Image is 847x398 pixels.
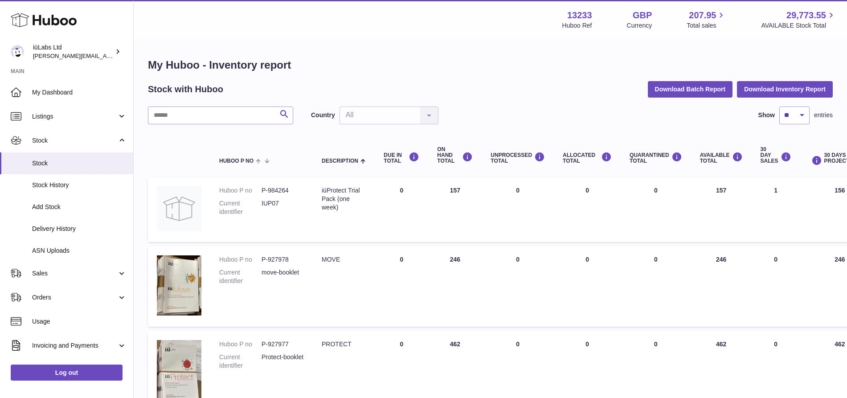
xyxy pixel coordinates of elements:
[554,177,621,242] td: 0
[562,21,592,30] div: Huboo Ref
[219,353,262,370] dt: Current identifier
[11,365,123,381] a: Log out
[262,353,304,370] dd: Protect-booklet
[737,81,833,97] button: Download Inventory Report
[148,58,833,72] h1: My Huboo - Inventory report
[262,199,304,216] dd: IUP07
[32,246,127,255] span: ASN Uploads
[428,246,482,327] td: 246
[219,199,262,216] dt: Current identifier
[691,177,752,242] td: 157
[32,341,117,350] span: Invoicing and Payments
[654,341,658,348] span: 0
[32,159,127,168] span: Stock
[262,186,304,195] dd: P-984264
[32,225,127,233] span: Delivery History
[32,88,127,97] span: My Dashboard
[219,340,262,349] dt: Huboo P no
[33,52,179,59] span: [PERSON_NAME][EMAIL_ADDRESS][DOMAIN_NAME]
[761,147,791,164] div: 30 DAY SALES
[761,21,836,30] span: AVAILABLE Stock Total
[428,177,482,242] td: 157
[752,246,800,327] td: 0
[262,255,304,264] dd: P-927978
[648,81,733,97] button: Download Batch Report
[627,21,652,30] div: Currency
[32,269,117,278] span: Sales
[700,152,743,164] div: AVAILABLE Total
[32,136,117,145] span: Stock
[32,112,117,121] span: Listings
[437,147,473,164] div: ON HAND Total
[32,203,127,211] span: Add Stock
[630,152,682,164] div: QUARANTINED Total
[322,158,358,164] span: Description
[482,246,554,327] td: 0
[32,181,127,189] span: Stock History
[687,21,726,30] span: Total sales
[814,111,833,119] span: entries
[322,255,366,264] div: MOVE
[689,9,716,21] span: 207.95
[262,268,304,285] dd: move-booklet
[563,152,612,164] div: ALLOCATED Total
[758,111,775,119] label: Show
[567,9,592,21] strong: 13233
[384,152,419,164] div: DUE IN TOTAL
[219,186,262,195] dt: Huboo P no
[654,256,658,263] span: 0
[375,177,428,242] td: 0
[32,293,117,302] span: Orders
[654,187,658,194] span: 0
[491,152,545,164] div: UNPROCESSED Total
[311,111,335,119] label: Country
[554,246,621,327] td: 0
[752,177,800,242] td: 1
[322,186,366,212] div: iüProtect Trial Pack (one week)
[148,83,223,95] h2: Stock with Huboo
[633,9,652,21] strong: GBP
[219,158,254,164] span: Huboo P no
[322,340,366,349] div: PROTECT
[219,255,262,264] dt: Huboo P no
[157,186,201,231] img: product image
[482,177,554,242] td: 0
[11,45,24,58] img: annunziata@iulabs.co
[219,268,262,285] dt: Current identifier
[262,340,304,349] dd: P-927977
[687,9,726,30] a: 207.95 Total sales
[761,9,836,30] a: 29,773.55 AVAILABLE Stock Total
[786,9,826,21] span: 29,773.55
[33,43,113,60] div: iüLabs Ltd
[32,317,127,326] span: Usage
[157,255,201,316] img: product image
[375,246,428,327] td: 0
[691,246,752,327] td: 246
